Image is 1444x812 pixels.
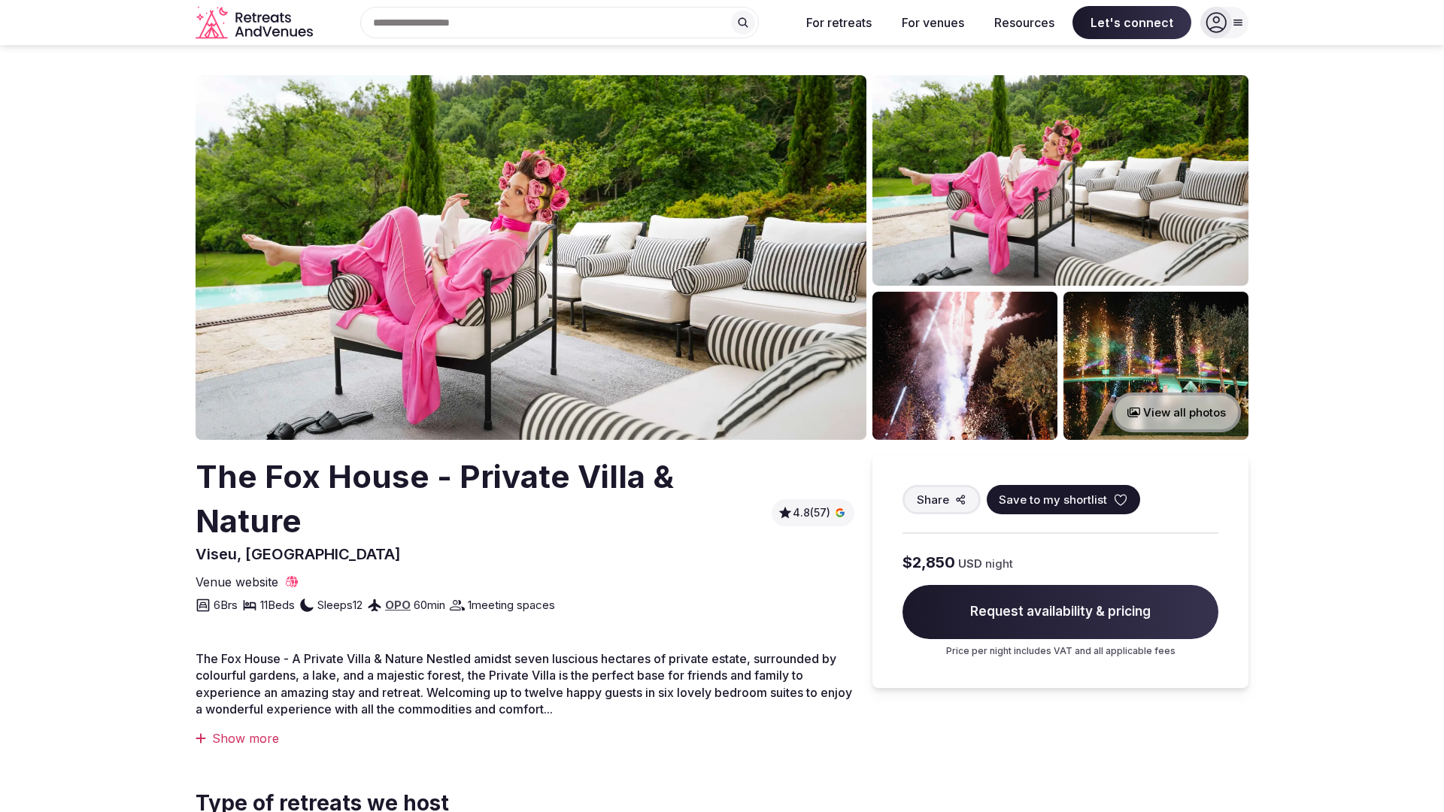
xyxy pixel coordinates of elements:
[468,597,555,613] span: 1 meeting spaces
[794,6,884,39] button: For retreats
[999,492,1107,507] span: Save to my shortlist
[196,6,316,40] svg: Retreats and Venues company logo
[917,492,949,507] span: Share
[196,651,852,717] span: The Fox House - A Private Villa & Nature Nestled amidst seven luscious hectares of private estate...
[196,75,866,440] img: Venue cover photo
[987,485,1140,514] button: Save to my shortlist
[260,597,295,613] span: 11 Beds
[958,556,982,571] span: USD
[872,75,1248,286] img: Venue gallery photo
[196,6,316,40] a: Visit the homepage
[902,585,1218,639] span: Request availability & pricing
[902,645,1218,658] p: Price per night includes VAT and all applicable fees
[982,6,1066,39] button: Resources
[196,574,278,590] span: Venue website
[1063,292,1248,440] img: Venue gallery photo
[793,505,830,520] span: 4.8 (57)
[196,574,299,590] a: Venue website
[196,545,401,563] span: Viseu, [GEOGRAPHIC_DATA]
[778,505,848,520] button: 4.8(57)
[214,597,238,613] span: 6 Brs
[1072,6,1191,39] span: Let's connect
[317,597,363,613] span: Sleeps 12
[196,730,854,747] div: Show more
[1112,392,1241,432] button: View all photos
[902,485,981,514] button: Share
[414,597,445,613] span: 60 min
[902,552,955,573] span: $2,850
[985,556,1013,571] span: night
[890,6,976,39] button: For venues
[196,455,766,544] h2: The Fox House - Private Villa & Nature
[872,292,1057,440] img: Venue gallery photo
[385,598,411,612] a: OPO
